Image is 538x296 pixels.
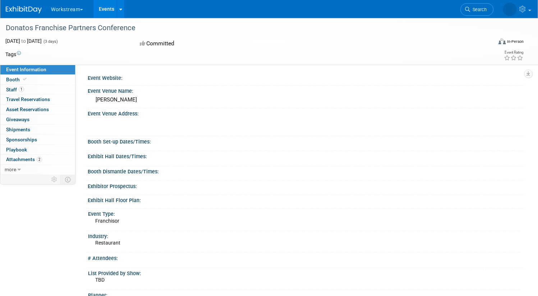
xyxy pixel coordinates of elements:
div: In-Person [507,39,524,44]
div: Committed [138,37,303,50]
img: Format-Inperson.png [498,38,506,44]
div: Donatos Franchise Partners Conference [3,22,479,35]
div: Event Venue Name: [88,86,524,95]
a: Asset Reservations [0,105,75,114]
div: Event Type: [88,209,520,218]
span: Playbook [6,147,27,152]
span: Restaurant [95,240,120,246]
div: Exhibit Hall Floor Plan: [88,195,524,204]
div: Event Rating [504,51,523,54]
div: Exhibit Hall Dates/Times: [88,151,524,160]
div: Exhibitor Prospectus: [88,181,524,190]
i: Booth reservation complete [23,77,27,81]
span: Asset Reservations [6,106,49,112]
span: (3 days) [43,39,58,44]
div: Event Venue Address: [88,108,524,117]
div: Booth Dismantle Dates/Times: [88,166,524,175]
span: to [20,38,27,44]
span: 1 [19,87,24,92]
div: Industry: [88,231,520,240]
a: Travel Reservations [0,95,75,104]
span: more [5,167,16,172]
a: Booth [0,75,75,85]
td: Tags [5,51,21,58]
div: List Provided by Show: [88,268,520,277]
a: more [0,165,75,174]
span: TBD [95,277,105,283]
a: Search [460,3,493,16]
a: Shipments [0,125,75,135]
span: Search [470,7,487,12]
a: Playbook [0,145,75,155]
div: [PERSON_NAME] [93,94,518,105]
img: ExhibitDay [6,6,42,13]
span: Giveaways [6,117,29,122]
div: Event Format [446,37,524,48]
span: Travel Reservations [6,96,50,102]
span: Sponsorships [6,137,37,142]
span: Event Information [6,67,46,72]
span: [DATE] [DATE] [5,38,42,44]
span: Franchisor [95,218,119,224]
a: Giveaways [0,115,75,124]
a: Event Information [0,65,75,74]
div: # Attendees: [88,253,524,262]
span: Booth [6,77,28,82]
a: Sponsorships [0,135,75,145]
td: Toggle Event Tabs [61,175,75,184]
img: Josh Smith [503,3,516,16]
td: Personalize Event Tab Strip [48,175,61,184]
span: 2 [37,157,42,162]
div: Event Website: [88,73,524,82]
a: Staff1 [0,85,75,95]
a: Attachments2 [0,155,75,164]
div: Booth Set-up Dates/Times: [88,136,524,145]
span: Staff [6,87,24,92]
span: Shipments [6,127,30,132]
span: Attachments [6,156,42,162]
